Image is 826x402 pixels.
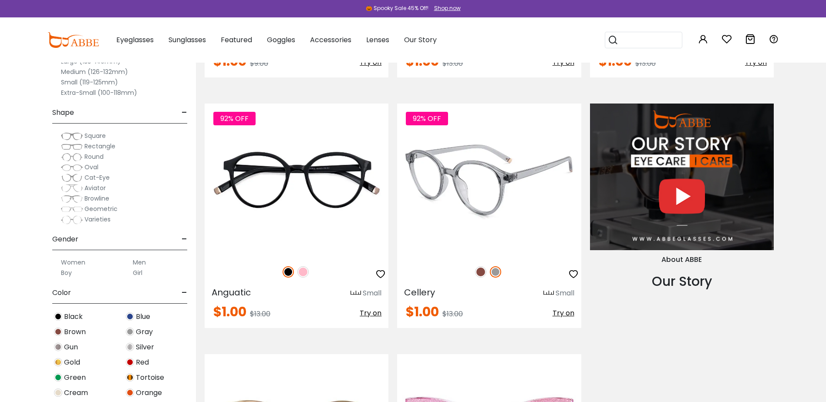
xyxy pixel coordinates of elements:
img: Square.png [61,132,83,141]
img: Brown [475,266,486,278]
span: $13.00 [250,309,270,319]
span: Tortoise [136,372,164,383]
span: Varieties [84,215,111,224]
span: $13.00 [442,58,463,68]
img: About Us [590,104,774,251]
span: 92% OFF [406,112,448,125]
img: Cream [54,389,62,397]
span: Shape [52,102,74,123]
span: Red [136,357,149,368]
span: Gray [136,327,153,337]
span: Gun [64,342,78,352]
img: Tortoise [126,373,134,382]
span: Cream [64,388,88,398]
img: Red [126,358,134,366]
span: Eyeglasses [116,35,154,45]
span: Try on [553,57,574,67]
span: Aviator [84,184,106,192]
span: Our Story [404,35,437,45]
span: Try on [360,308,381,318]
span: Round [84,152,104,161]
span: Browline [84,194,109,203]
img: Cat-Eye.png [61,174,83,182]
span: Gender [52,229,78,250]
span: Sunglasses [169,35,206,45]
span: - [182,229,187,250]
a: Shop now [430,4,461,12]
img: Gray [490,266,501,278]
div: Small [556,288,574,298]
span: Square [84,131,106,140]
img: Black [283,266,294,278]
img: Orange [126,389,134,397]
label: Women [61,257,85,268]
img: Oval.png [61,163,83,172]
span: Color [52,282,71,303]
span: Cellery [404,286,435,298]
span: Try on [553,308,574,318]
span: - [182,282,187,303]
span: Silver [136,342,154,352]
img: Black Anguatic - Plastic ,Universal Bridge Fit [205,104,388,257]
label: Girl [133,268,142,278]
div: Shop now [434,4,461,12]
img: Gray [126,328,134,336]
img: Aviator.png [61,184,83,193]
span: - [182,102,187,123]
img: Gold [54,358,62,366]
span: 92% OFF [213,112,256,125]
label: Small (119-125mm) [61,77,118,87]
img: Silver [126,343,134,351]
div: 🎃 Spooky Sale 45% Off! [366,4,428,12]
span: Featured [221,35,252,45]
div: Small [363,288,381,298]
img: size ruler [543,290,554,297]
img: Browline.png [61,194,83,203]
img: abbeglasses.com [47,32,99,48]
span: Try on [360,57,381,67]
img: Round.png [61,153,83,161]
span: $9.00 [250,58,268,68]
img: Gray Cellery - Plastic ,Universal Bridge Fit [397,104,581,257]
img: Green [54,373,62,382]
label: Men [133,257,146,268]
span: Try on [745,57,767,67]
label: Extra-Small (100-118mm) [61,87,137,98]
span: $1.00 [406,302,439,321]
img: Black [54,312,62,321]
span: Oval [84,163,98,171]
span: Accessories [310,35,351,45]
span: Green [64,372,86,383]
img: Rectangle.png [61,142,83,151]
span: Rectangle [84,142,115,151]
img: Pink [297,266,309,278]
img: Blue [126,312,134,321]
span: Goggles [267,35,295,45]
span: Orange [136,388,162,398]
div: Our Story [590,271,774,291]
span: Lenses [366,35,389,45]
span: Gold [64,357,80,368]
label: Medium (126-132mm) [61,67,128,77]
img: size ruler [351,290,361,297]
span: Brown [64,327,86,337]
span: $13.00 [442,309,463,319]
img: Varieties.png [61,215,83,224]
span: Blue [136,312,150,322]
img: Brown [54,328,62,336]
span: Geometric [84,204,118,213]
span: Cat-Eye [84,173,110,182]
img: Gun [54,343,62,351]
div: About ABBE [590,255,774,265]
button: Try on [553,305,574,321]
span: $13.00 [635,58,656,68]
img: Geometric.png [61,205,83,214]
span: Black [64,312,83,322]
label: Boy [61,268,72,278]
span: $1.00 [213,302,246,321]
span: Anguatic [212,286,251,298]
button: Try on [360,305,381,321]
